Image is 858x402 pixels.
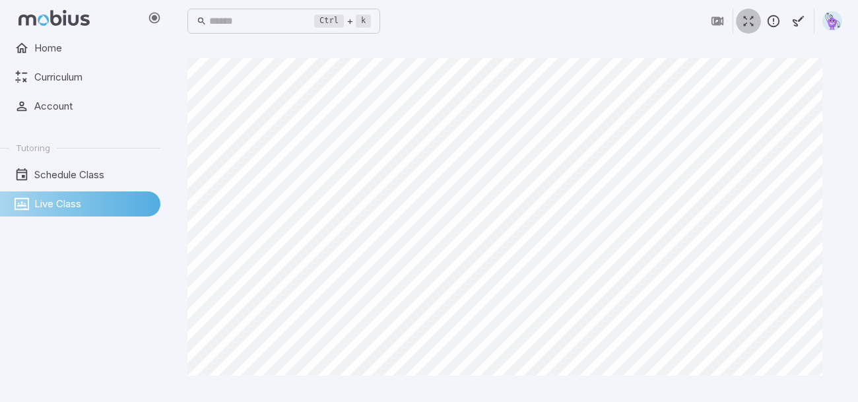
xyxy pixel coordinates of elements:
span: Live Class [34,197,151,211]
button: Join in Zoom Client [705,9,730,34]
div: + [314,13,371,29]
span: Tutoring [16,142,50,154]
img: pentagon.svg [822,11,842,31]
button: Fullscreen Game [736,9,761,34]
span: Account [34,99,151,114]
kbd: Ctrl [314,15,344,28]
button: Start Drawing on Questions [786,9,811,34]
kbd: k [356,15,371,28]
span: Schedule Class [34,168,151,182]
span: Curriculum [34,70,151,84]
span: Home [34,41,151,55]
button: Report an Issue [761,9,786,34]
